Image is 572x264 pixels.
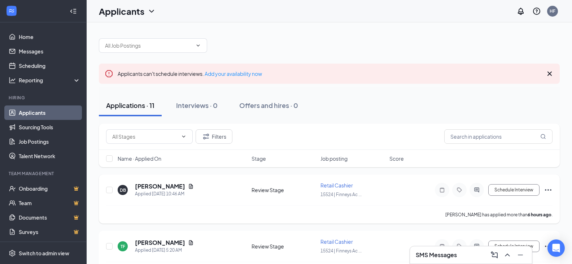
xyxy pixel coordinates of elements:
span: Stage [252,155,266,162]
div: DB [120,187,126,193]
svg: ChevronDown [195,43,201,48]
svg: Notifications [516,7,525,16]
a: SurveysCrown [19,225,80,239]
svg: Tag [455,187,464,193]
svg: ActiveChat [472,243,481,249]
span: Score [389,155,404,162]
h5: [PERSON_NAME] [135,239,185,247]
svg: Settings [9,250,16,257]
span: Applicants can't schedule interviews. [118,70,262,77]
button: ComposeMessage [489,249,500,261]
h3: SMS Messages [416,251,457,259]
button: Minimize [515,249,526,261]
svg: MagnifyingGlass [540,134,546,139]
a: TeamCrown [19,196,80,210]
input: Search in applications [444,129,553,144]
span: Name · Applied On [118,155,161,162]
a: Applicants [19,105,80,120]
svg: Ellipses [544,242,553,251]
button: Filter Filters [196,129,232,144]
svg: Minimize [516,251,525,259]
svg: QuestionInfo [532,7,541,16]
a: Scheduling [19,59,80,73]
svg: Error [105,69,113,78]
div: Applied [DATE] 10:46 AM [135,190,194,198]
div: Open Intercom Messenger [547,239,565,257]
svg: Ellipses [544,186,553,194]
svg: Filter [202,132,210,141]
a: Sourcing Tools [19,120,80,134]
div: Interviews · 0 [176,101,218,110]
svg: Document [188,240,194,246]
svg: Tag [455,243,464,249]
div: Hiring [9,95,79,101]
span: Job posting [320,155,348,162]
svg: Analysis [9,77,16,84]
svg: WorkstreamLogo [8,7,15,14]
div: Reporting [19,77,81,84]
a: Messages [19,44,80,59]
svg: Collapse [70,8,77,15]
div: HF [550,8,555,14]
svg: Document [188,183,194,189]
svg: ComposeMessage [490,251,499,259]
span: Retail Cashier [320,182,353,189]
svg: ActiveChat [472,187,481,193]
span: 15524 | Finneys Ac ... [320,192,362,197]
svg: ChevronUp [503,251,512,259]
input: All Job Postings [105,42,192,49]
input: All Stages [112,133,178,140]
span: 15524 | Finneys Ac ... [320,248,362,254]
div: Applied [DATE] 5:20 AM [135,247,194,254]
p: [PERSON_NAME] has applied more than . [445,212,553,218]
a: Home [19,30,80,44]
button: ChevronUp [502,249,513,261]
h1: Applicants [99,5,144,17]
div: Offers and hires · 0 [239,101,298,110]
svg: ChevronDown [181,134,187,139]
a: DocumentsCrown [19,210,80,225]
a: Add your availability now [205,70,262,77]
div: Switch to admin view [19,250,69,257]
a: Job Postings [19,134,80,149]
a: OnboardingCrown [19,181,80,196]
svg: ChevronDown [147,7,156,16]
svg: Cross [545,69,554,78]
div: Review Stage [252,243,316,250]
div: Applications · 11 [106,101,154,110]
svg: Note [438,187,446,193]
div: Review Stage [252,186,316,194]
span: Retail Cashier [320,238,353,245]
div: Team Management [9,170,79,177]
svg: Note [438,243,446,249]
b: 6 hours ago [528,212,551,217]
button: Schedule Interview [488,184,540,196]
button: Schedule Interview [488,241,540,252]
div: TF [121,243,125,250]
h5: [PERSON_NAME] [135,182,185,190]
a: Talent Network [19,149,80,163]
